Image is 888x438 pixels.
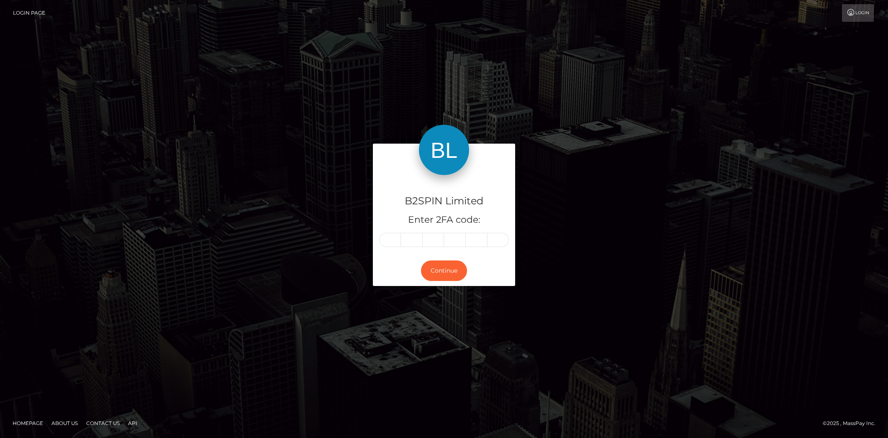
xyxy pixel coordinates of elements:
h4: B2SPIN Limited [379,194,509,209]
h5: Enter 2FA code: [379,214,509,227]
div: © 2025 , MassPay Inc. [823,419,882,428]
a: Login [842,4,874,22]
a: About Us [48,417,81,430]
button: Continue [421,260,467,281]
a: API [125,417,141,430]
img: B2SPIN Limited [419,125,469,175]
a: Login Page [13,4,45,22]
a: Homepage [9,417,46,430]
a: Contact Us [83,417,123,430]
